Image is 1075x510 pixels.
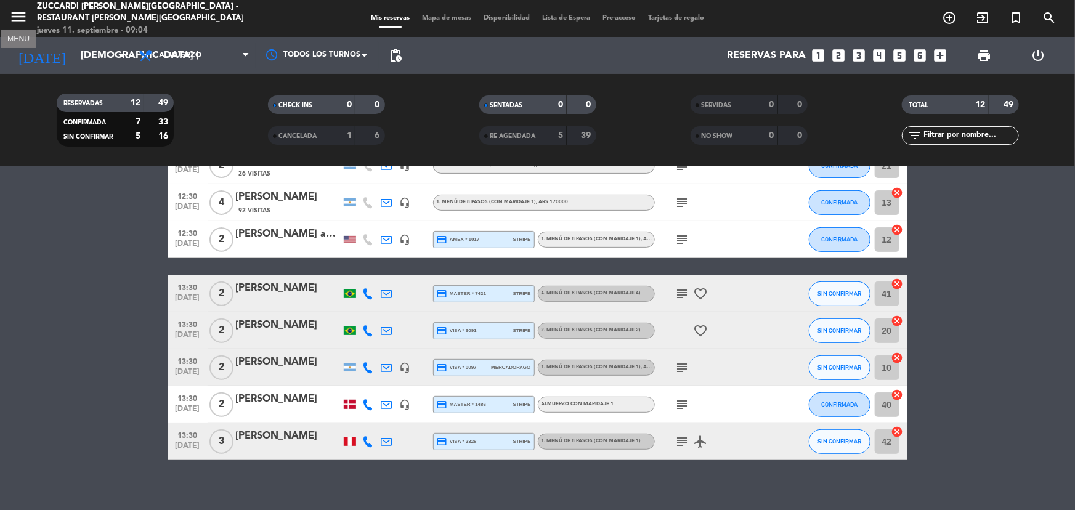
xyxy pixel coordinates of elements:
i: add_circle_outline [942,10,957,25]
strong: 6 [375,131,382,140]
span: Reservas para [727,50,806,62]
i: headset_mic [400,362,411,373]
span: , ARS 170000 [641,365,673,370]
span: 1. MENÚ DE 8 PASOS (con maridaje 1) [437,200,569,204]
span: master * 1486 [437,399,487,410]
i: credit_card [437,362,448,373]
i: power_settings_new [1031,48,1046,63]
span: 3 [209,429,233,454]
i: search [1042,10,1057,25]
span: SERVIDAS [702,102,732,108]
i: headset_mic [400,234,411,245]
span: CHECK INS [279,102,313,108]
div: Zuccardi [PERSON_NAME][GEOGRAPHIC_DATA] - Restaurant [PERSON_NAME][GEOGRAPHIC_DATA] [37,1,259,25]
i: favorite_border [694,286,708,301]
button: menu [9,7,28,30]
button: CONFIRMADA [809,392,870,417]
i: subject [675,232,690,247]
i: cancel [891,389,904,401]
div: [PERSON_NAME] [236,391,341,407]
span: [DATE] [172,166,203,180]
span: 12:30 [172,225,203,240]
i: looks_6 [912,47,928,63]
i: credit_card [437,325,448,336]
span: 1. MENÚ DE 8 PASOS (con maridaje 1) [437,163,569,168]
button: CONFIRMADA [809,190,870,215]
strong: 5 [136,132,140,140]
strong: 0 [347,100,352,109]
span: SIN CONFIRMAR [64,134,113,140]
span: Tarjetas de regalo [642,15,710,22]
i: cancel [891,187,904,199]
span: CONFIRMADA [821,236,858,243]
div: [PERSON_NAME] [236,428,341,444]
span: print [976,48,991,63]
strong: 1 [347,131,352,140]
span: RESERVADAS [64,100,103,107]
strong: 0 [769,100,774,109]
span: 1. MENÚ DE 8 PASOS (con maridaje 1) [542,439,641,443]
div: [PERSON_NAME] [236,189,341,205]
strong: 16 [158,132,171,140]
i: exit_to_app [975,10,990,25]
span: stripe [513,326,531,334]
span: 13:30 [172,391,203,405]
span: Almuerzo con maridaje 1 [542,402,614,407]
span: SIN CONFIRMAR [817,327,861,334]
strong: 0 [769,131,774,140]
span: [DATE] [172,203,203,217]
i: turned_in_not [1008,10,1023,25]
i: menu [9,7,28,26]
i: subject [675,286,690,301]
strong: 12 [131,99,140,107]
span: 4 [209,190,233,215]
i: cancel [891,426,904,438]
span: Mis reservas [365,15,416,22]
i: looks_5 [891,47,907,63]
span: 1. MENÚ DE 8 PASOS (con maridaje 1) [542,237,673,241]
i: cancel [891,315,904,327]
div: jueves 11. septiembre - 09:04 [37,25,259,37]
span: , ARS 170000 [537,200,569,204]
span: [DATE] [172,240,203,254]
strong: 0 [558,100,563,109]
input: Filtrar por nombre... [923,129,1018,142]
span: [DATE] [172,405,203,419]
i: credit_card [437,399,448,410]
strong: 39 [581,131,593,140]
strong: 7 [136,118,140,126]
button: SIN CONFIRMAR [809,429,870,454]
span: Disponibilidad [477,15,536,22]
span: [DATE] [172,294,203,308]
i: cancel [891,278,904,290]
span: stripe [513,437,531,445]
span: 13:30 [172,317,203,331]
i: cancel [891,224,904,236]
span: Lista de Espera [536,15,596,22]
span: stripe [513,400,531,408]
button: SIN CONFIRMAR [809,281,870,306]
span: 13:30 [172,354,203,368]
i: airplanemode_active [694,434,708,449]
strong: 49 [1004,100,1016,109]
div: [PERSON_NAME] [236,354,341,370]
i: arrow_drop_down [115,48,129,63]
i: looks_4 [871,47,887,63]
i: subject [675,360,690,375]
i: cancel [891,352,904,364]
strong: 0 [797,131,805,140]
span: visa * 2328 [437,436,477,447]
span: CONFIRMADA [821,401,858,408]
span: 2 [209,318,233,343]
i: subject [675,195,690,210]
strong: 49 [158,99,171,107]
span: SENTADAS [490,102,523,108]
span: 4. MENÚ DE 8 PASOS (con maridaje 4) [542,291,641,296]
i: subject [675,397,690,412]
i: favorite_border [694,323,708,338]
span: , ARS 170000 [537,163,569,168]
span: , ARS 170000 [641,237,673,241]
span: 92 Visitas [239,206,271,216]
i: credit_card [437,288,448,299]
button: SIN CONFIRMAR [809,318,870,343]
